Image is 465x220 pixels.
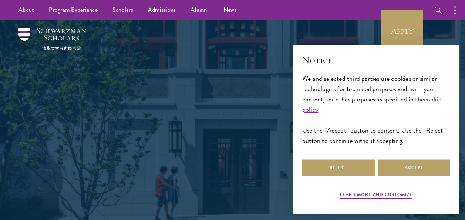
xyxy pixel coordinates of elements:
[302,159,375,176] button: Reject
[302,94,441,114] a: cookie policy
[378,159,450,176] button: Accept
[302,54,450,66] h2: Notice
[340,191,412,200] button: Learn more and customize
[381,10,423,51] a: Apply
[18,28,86,50] img: Schwarzman Scholars
[302,73,450,146] div: We and selected third parties use cookies or similar technologies for technical purposes and, wit...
